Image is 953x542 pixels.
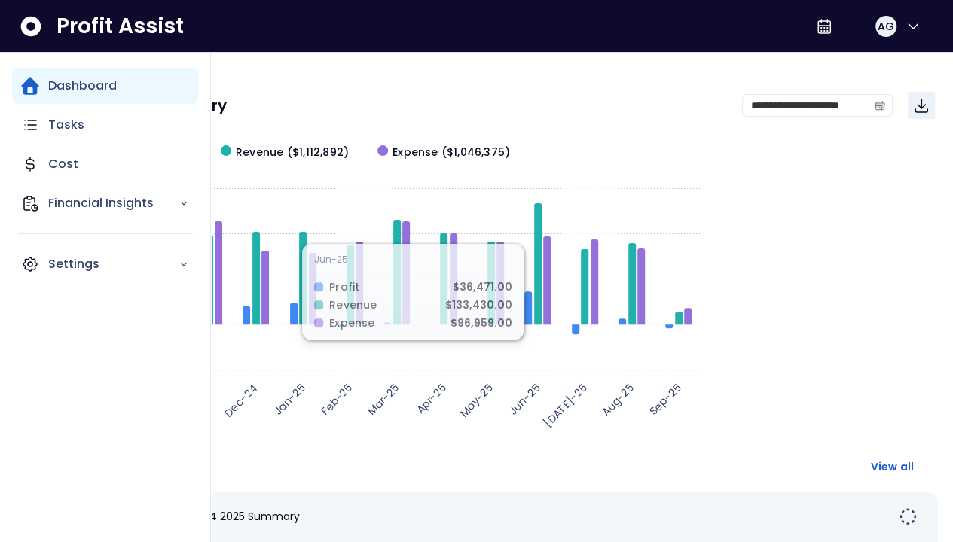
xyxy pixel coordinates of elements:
[48,194,179,212] p: Financial Insights
[598,380,637,419] text: Aug-25
[221,380,261,420] text: Dec-24
[899,507,917,525] img: Not yet Started
[870,459,914,474] span: View all
[48,155,78,173] p: Cost
[48,255,179,273] p: Settings
[908,92,935,119] button: Download
[318,380,356,418] text: Feb-25
[393,145,510,160] span: Expense ($1,046,375)
[48,116,84,134] p: Tasks
[413,380,449,416] text: Apr-25
[457,380,496,419] text: May-25
[364,380,402,418] text: Mar-25
[858,453,926,480] button: View all
[236,145,349,160] span: Revenue ($1,112,892)
[875,100,885,111] svg: calendar
[646,380,683,418] text: Sep-25
[506,380,543,418] text: Jun-25
[57,13,184,40] span: Profit Assist
[48,77,117,95] p: Dashboard
[540,380,590,430] text: [DATE]-25
[270,380,308,418] text: Jan-25
[878,19,894,34] span: AG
